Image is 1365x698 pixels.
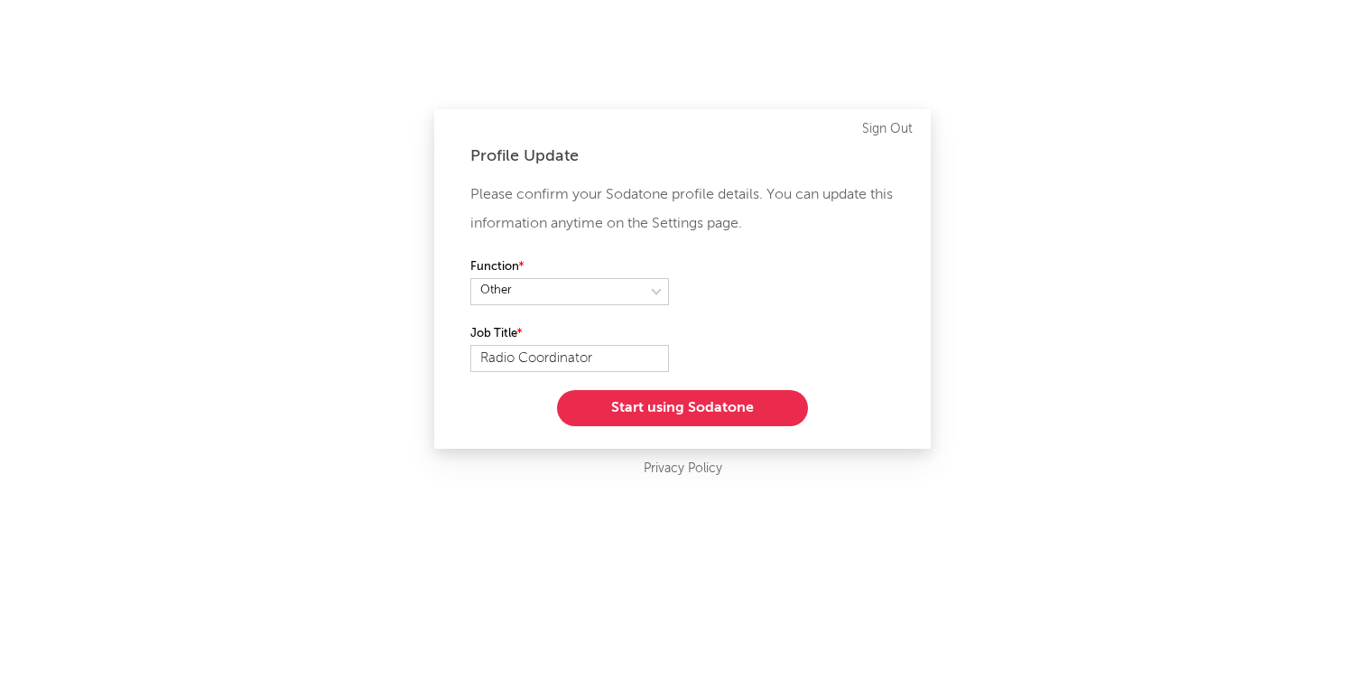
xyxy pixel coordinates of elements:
[862,118,913,140] a: Sign Out
[644,458,722,480] a: Privacy Policy
[557,390,808,426] button: Start using Sodatone
[470,181,895,238] p: Please confirm your Sodatone profile details. You can update this information anytime on the Sett...
[470,145,895,167] div: Profile Update
[470,256,669,278] label: Function
[470,323,669,345] label: Job Title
